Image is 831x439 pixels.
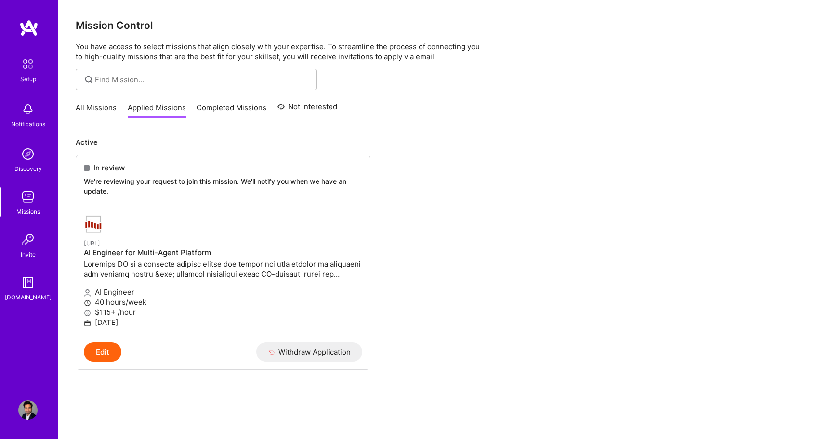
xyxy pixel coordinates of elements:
img: discovery [18,144,38,164]
i: icon MoneyGray [84,310,91,317]
h4: AI Engineer for Multi-Agent Platform [84,248,362,257]
h3: Mission Control [76,19,814,31]
p: We're reviewing your request to join this mission. We'll notify you when we have an update. [84,177,362,195]
img: guide book [18,273,38,292]
p: [DATE] [84,317,362,327]
span: In review [93,163,125,173]
i: icon Calendar [84,320,91,327]
a: User Avatar [16,400,40,420]
div: [DOMAIN_NAME] [5,292,52,302]
a: Completed Missions [197,103,266,118]
a: Steelbay.ai company logo[URL]AI Engineer for Multi-Agent PlatformLoremips DO si a consecte adipis... [76,207,370,342]
div: Notifications [11,119,45,129]
small: [URL] [84,240,100,247]
img: logo [19,19,39,37]
i: icon Applicant [84,289,91,297]
button: Withdraw Application [256,342,363,362]
img: teamwork [18,187,38,207]
div: Setup [20,74,36,84]
a: All Missions [76,103,117,118]
i: icon SearchGrey [83,74,94,85]
p: Active [76,137,814,147]
p: You have access to select missions that align closely with your expertise. To streamline the proc... [76,41,814,62]
img: bell [18,100,38,119]
i: icon Clock [84,299,91,307]
img: Invite [18,230,38,249]
p: $115+ /hour [84,307,362,317]
a: Not Interested [277,101,338,118]
img: User Avatar [18,400,38,420]
p: Loremips DO si a consecte adipisc elitse doe temporinci utla etdolor ma aliquaeni adm veniamq nos... [84,259,362,279]
img: setup [18,54,38,74]
div: Discovery [14,164,42,174]
div: Invite [21,249,36,259]
p: 40 hours/week [84,297,362,307]
input: Find Mission... [95,75,309,85]
p: AI Engineer [84,287,362,297]
button: Edit [84,342,121,362]
img: Steelbay.ai company logo [84,215,103,234]
div: Missions [16,207,40,217]
a: Applied Missions [128,103,186,118]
